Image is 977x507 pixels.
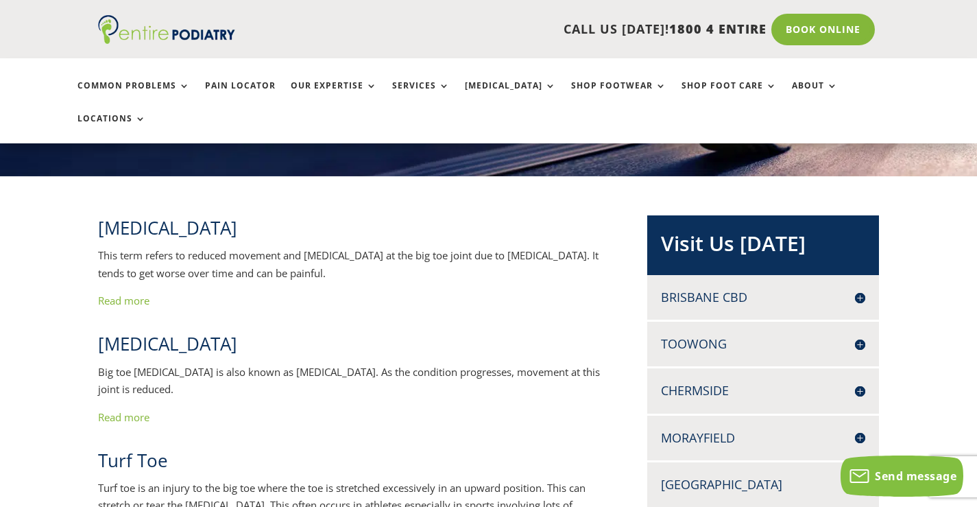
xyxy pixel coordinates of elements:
h4: [GEOGRAPHIC_DATA] [661,476,865,493]
a: Our Expertise [291,81,377,110]
span: This term refers to reduced movement and [MEDICAL_DATA] at the big toe joint due to [MEDICAL_DATA... [98,248,599,280]
a: Read more [98,294,149,307]
a: Common Problems [77,81,190,110]
h4: Morayfield [661,429,865,447]
span: Big toe [MEDICAL_DATA] is also known as [MEDICAL_DATA]. As the condition progresses, movement at ... [98,365,600,397]
h4: Chermside [661,382,865,399]
h4: Toowong [661,335,865,353]
a: Entire Podiatry [98,33,235,47]
a: Locations [77,114,146,143]
span: Turf Toe [98,448,168,473]
span: [MEDICAL_DATA] [98,215,237,240]
span: [MEDICAL_DATA] [98,331,237,356]
a: Book Online [771,14,875,45]
a: Read more [98,410,149,424]
p: CALL US [DATE]! [277,21,767,38]
a: [MEDICAL_DATA] [465,81,556,110]
a: About [792,81,838,110]
a: Shop Foot Care [682,81,777,110]
button: Send message [841,456,963,497]
a: Services [392,81,450,110]
span: 1800 4 ENTIRE [669,21,767,37]
a: Pain Locator [205,81,276,110]
h4: Brisbane CBD [661,289,865,306]
h2: Visit Us [DATE] [661,229,865,265]
span: Send message [875,469,956,484]
a: Shop Footwear [571,81,666,110]
img: logo (1) [98,15,235,44]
